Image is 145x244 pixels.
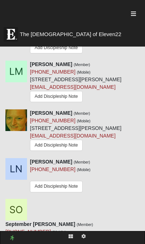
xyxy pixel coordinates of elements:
a: Add Discipleship Note [30,181,83,192]
small: (Member) [74,160,90,164]
strong: [PERSON_NAME] [30,110,72,116]
small: (Mobile) [52,230,66,234]
a: [PHONE_NUMBER] [30,69,75,75]
div: [STREET_ADDRESS][PERSON_NAME] [30,109,122,153]
small: (Member) [74,62,90,67]
small: (Mobile) [77,119,91,123]
small: (Mobile) [77,70,91,74]
small: (Member) [77,222,93,227]
a: Add Discipleship Note [30,140,83,151]
img: Eleven22 logo [4,27,18,42]
a: [PHONE_NUMBER] [30,166,75,172]
a: Add Discipleship Note [30,91,83,102]
small: (Member) [74,111,90,116]
a: Page Properties (Alt+P) [77,231,90,242]
strong: [PERSON_NAME] [30,159,72,165]
strong: September [PERSON_NAME] [5,221,75,227]
span: The [DEMOGRAPHIC_DATA] of Eleven22 [20,31,121,38]
a: Add Discipleship Note [30,42,83,53]
a: [EMAIL_ADDRESS][DOMAIN_NAME] [30,84,115,90]
a: [EMAIL_ADDRESS][DOMAIN_NAME] [30,133,115,139]
strong: [PERSON_NAME] [30,61,72,67]
a: Web cache enabled [10,234,14,242]
div: [STREET_ADDRESS][PERSON_NAME] [30,61,122,104]
a: [PHONE_NUMBER] [5,229,51,235]
a: [PHONE_NUMBER] [30,118,75,123]
small: (Mobile) [77,167,91,172]
a: Block Configuration (Alt-B) [64,231,77,242]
